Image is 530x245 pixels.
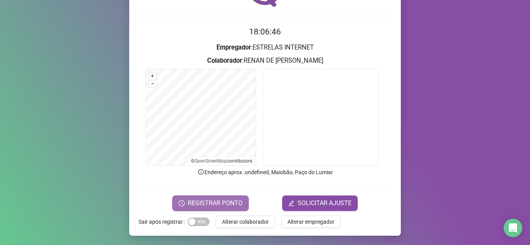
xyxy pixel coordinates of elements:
a: OpenStreetMap [194,158,227,164]
time: 18:06:46 [249,27,281,36]
button: Alterar empregador [281,216,341,228]
span: Alterar colaborador [222,218,269,226]
span: info-circle [197,168,204,175]
span: edit [288,200,294,206]
span: Alterar empregador [288,218,334,226]
div: Open Intercom Messenger [504,219,522,237]
h3: : ESTRELAS INTERNET [139,43,391,53]
p: Endereço aprox. : undefined, Maiobão, Paço do Lumiar [139,168,391,176]
span: clock-circle [178,200,185,206]
span: SOLICITAR AJUSTE [298,199,352,208]
h3: : RENAN DE [PERSON_NAME] [139,56,391,66]
label: Sair após registrar [139,216,188,228]
strong: Empregador [217,44,251,51]
button: + [149,72,156,80]
span: REGISTRAR PONTO [188,199,242,208]
button: REGISTRAR PONTO [172,195,249,211]
button: Alterar colaborador [216,216,275,228]
button: editSOLICITAR AJUSTE [282,195,358,211]
li: © contributors. [191,158,253,164]
strong: Colaborador [207,57,242,64]
button: – [149,80,156,87]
